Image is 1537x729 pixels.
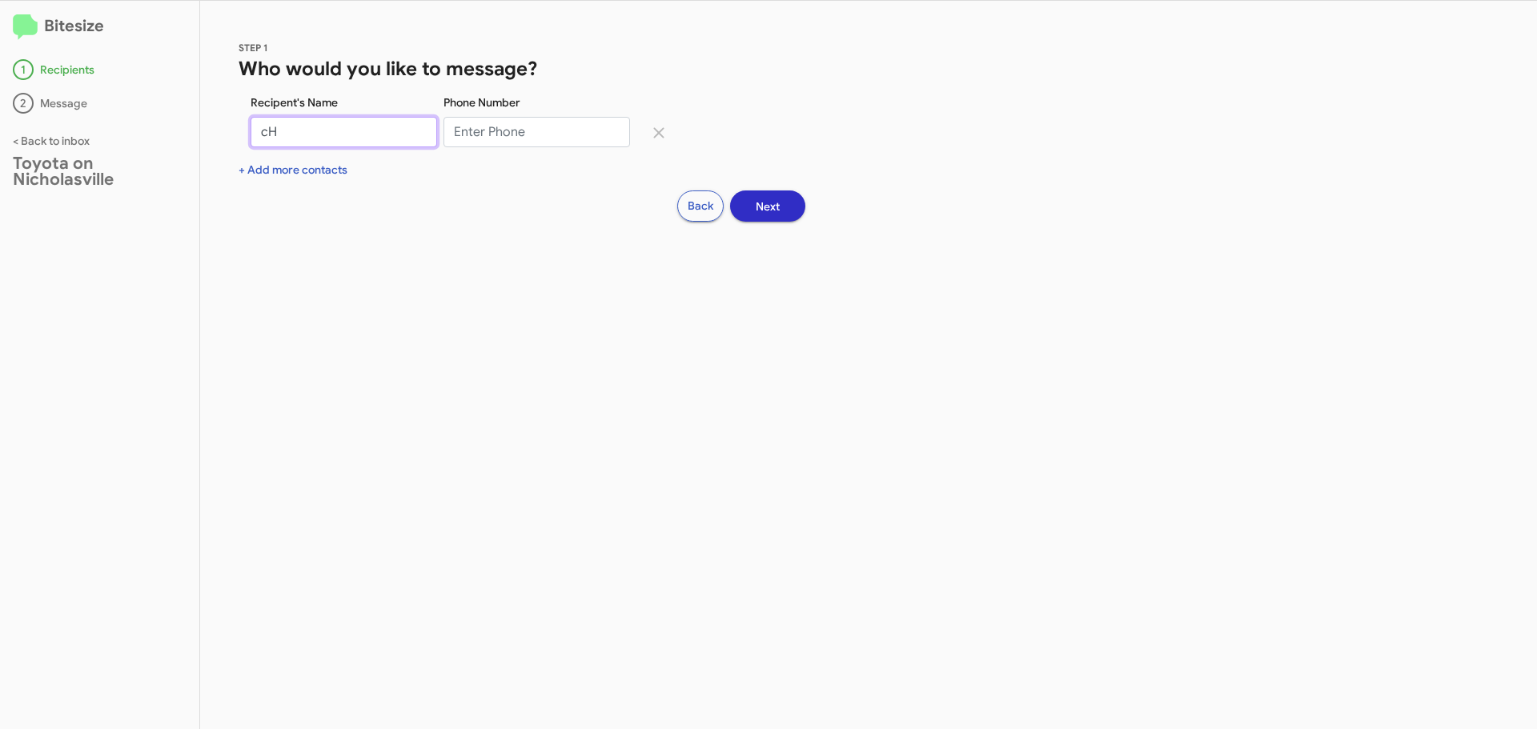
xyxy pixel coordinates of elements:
[443,117,630,147] input: Enter Phone
[756,192,780,221] span: Next
[443,94,520,110] label: Phone Number
[13,59,187,80] div: Recipients
[239,56,1499,82] h1: Who would you like to message?
[13,59,34,80] div: 1
[13,155,187,187] div: Toyota on Nicholasville
[13,93,187,114] div: Message
[13,134,90,148] a: < Back to inbox
[13,93,34,114] div: 2
[13,14,38,40] img: logo-minimal.svg
[251,117,437,147] input: Enter name
[13,14,187,40] h2: Bitesize
[677,190,724,222] button: Back
[239,162,1499,178] div: + Add more contacts
[730,190,805,222] button: Next
[239,42,268,54] span: STEP 1
[251,94,338,110] label: Recipent's Name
